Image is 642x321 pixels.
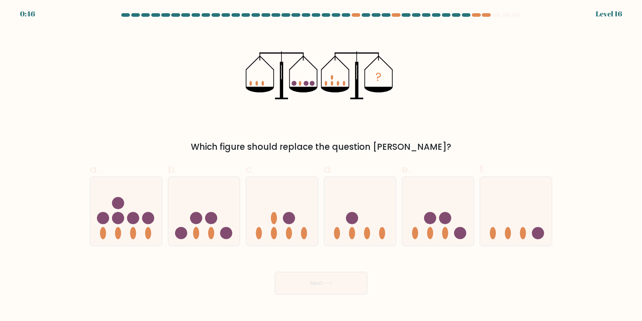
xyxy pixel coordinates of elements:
[275,272,367,295] button: Next
[246,162,254,176] span: c.
[94,141,548,153] div: Which figure should replace the question [PERSON_NAME]?
[20,9,35,19] div: 0:46
[480,162,485,176] span: f.
[90,162,98,176] span: a.
[324,162,332,176] span: d.
[402,162,410,176] span: e.
[168,162,177,176] span: b.
[376,69,382,85] tspan: ?
[596,9,622,19] div: Level 16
